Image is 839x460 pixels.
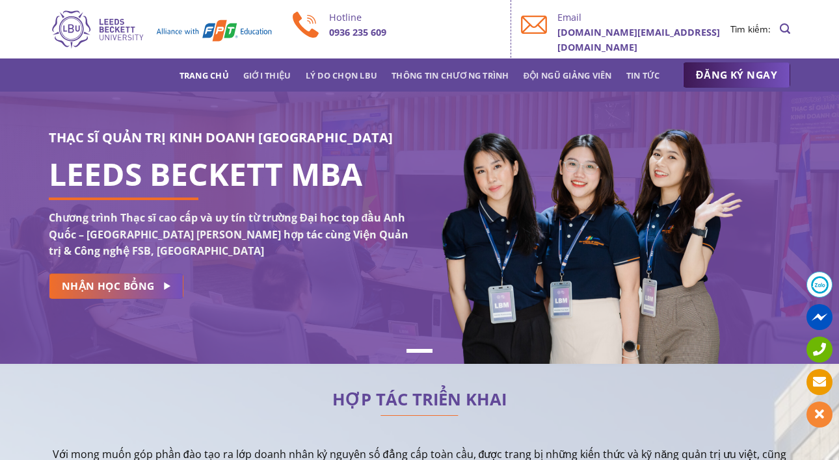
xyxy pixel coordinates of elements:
[626,64,660,87] a: Tin tức
[180,64,229,87] a: Trang chủ
[49,211,408,258] strong: Chương trình Thạc sĩ cao cấp và uy tín từ trường Đại học top đầu Anh Quốc – [GEOGRAPHIC_DATA] [PE...
[62,278,155,294] span: NHẬN HỌC BỔNG
[49,274,183,299] a: NHẬN HỌC BỔNG
[49,8,273,50] img: Thạc sĩ Quản trị kinh doanh Quốc tế
[306,64,378,87] a: Lý do chọn LBU
[243,64,291,87] a: Giới thiệu
[557,26,720,53] b: [DOMAIN_NAME][EMAIL_ADDRESS][DOMAIN_NAME]
[49,393,790,406] h2: HỢP TÁC TRIỂN KHAI
[49,166,410,182] h1: LEEDS BECKETT MBA
[329,26,386,38] b: 0936 235 609
[392,64,509,87] a: Thông tin chương trình
[696,67,777,83] span: ĐĂNG KÝ NGAY
[406,349,433,353] li: Page dot 1
[730,22,771,36] li: Tìm kiếm:
[683,62,790,88] a: ĐĂNG KÝ NGAY
[329,10,501,25] p: Hotline
[780,16,790,42] a: Search
[524,64,612,87] a: Đội ngũ giảng viên
[49,127,410,148] h3: THẠC SĨ QUẢN TRỊ KINH DOANH [GEOGRAPHIC_DATA]
[557,10,730,25] p: Email
[380,415,459,416] img: line-lbu.jpg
